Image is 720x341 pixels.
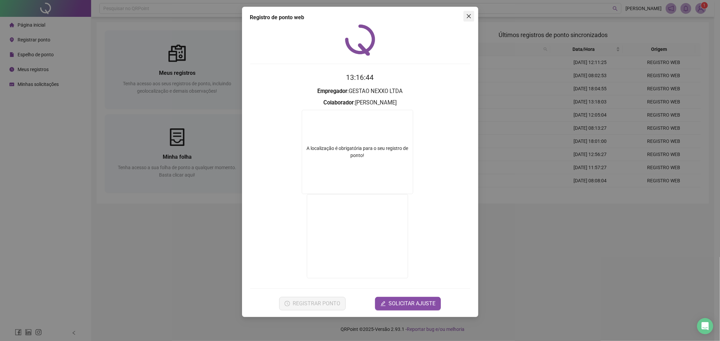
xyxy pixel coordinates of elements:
button: REGISTRAR PONTO [279,297,346,310]
strong: Empregador [317,88,347,94]
h3: : [PERSON_NAME] [250,98,470,107]
img: QRPoint [345,24,375,56]
h3: : GESTAO NEXXO LTDA [250,87,470,96]
div: A localização é obrigatória para o seu registro de ponto! [302,145,413,159]
span: SOLICITAR AJUSTE [389,300,435,308]
time: 13:16:44 [346,73,374,82]
button: editSOLICITAR AJUSTE [375,297,441,310]
div: Registro de ponto web [250,13,470,22]
div: Open Intercom Messenger [697,318,713,334]
span: edit [380,301,386,306]
button: Close [463,11,474,22]
span: close [466,13,472,19]
strong: Colaborador [323,99,354,106]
